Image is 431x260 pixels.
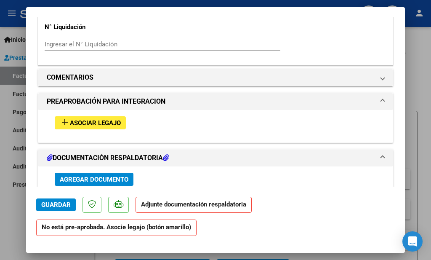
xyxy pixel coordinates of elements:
[47,153,169,163] h1: DOCUMENTACIÓN RESPALDATORIA
[38,69,393,86] mat-expansion-panel-header: COMENTARIOS
[141,201,246,208] strong: Adjunte documentación respaldatoria
[402,231,423,252] div: Open Intercom Messenger
[38,150,393,166] mat-expansion-panel-header: DOCUMENTACIÓN RESPALDATORIA
[70,119,121,127] span: Asociar Legajo
[55,116,126,129] button: Asociar Legajo
[47,96,165,107] h1: PREAPROBACIÓN PARA INTEGRACION
[36,220,197,236] strong: No está pre-aprobada. Asocie legajo (botón amarillo)
[36,198,76,211] button: Guardar
[47,72,93,83] h1: COMENTARIOS
[41,201,71,209] span: Guardar
[45,22,147,32] p: N° Liquidación
[60,117,70,127] mat-icon: add
[55,173,133,186] button: Agregar Documento
[38,93,393,110] mat-expansion-panel-header: PREAPROBACIÓN PARA INTEGRACION
[38,110,393,142] div: PREAPROBACIÓN PARA INTEGRACION
[60,176,128,183] span: Agregar Documento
